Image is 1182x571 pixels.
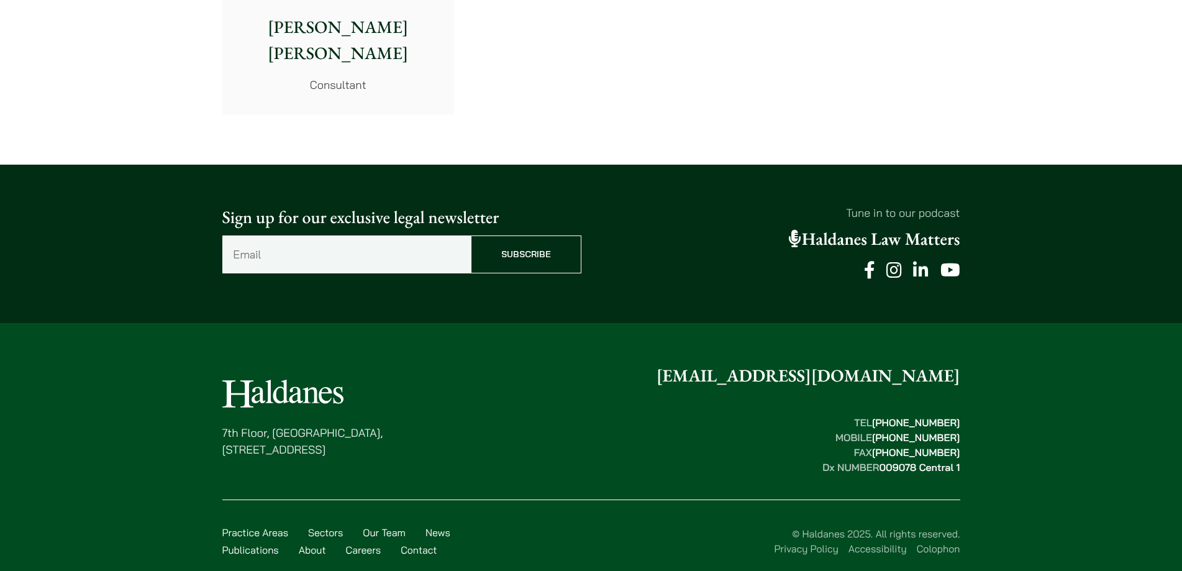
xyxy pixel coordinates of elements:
input: Email [222,235,471,273]
mark: 009078 Central 1 [879,461,960,473]
a: [EMAIL_ADDRESS][DOMAIN_NAME] [657,365,960,387]
strong: TEL MOBILE FAX Dx NUMBER [822,416,960,473]
a: Accessibility [848,542,907,555]
mark: [PHONE_NUMBER] [872,446,960,459]
a: Sectors [308,526,343,539]
a: Contact [401,544,437,556]
p: Consultant [232,76,444,93]
a: Colophon [917,542,960,555]
a: Our Team [363,526,406,539]
div: © Haldanes 2025. All rights reserved. [468,526,960,556]
a: Practice Areas [222,526,288,539]
img: Logo of Haldanes [222,380,343,408]
input: Subscribe [471,235,581,273]
a: Publications [222,544,279,556]
a: Privacy Policy [774,542,838,555]
a: News [425,526,450,539]
p: Tune in to our podcast [601,204,960,221]
p: 7th Floor, [GEOGRAPHIC_DATA], [STREET_ADDRESS] [222,424,383,458]
p: [PERSON_NAME] [PERSON_NAME] [232,14,444,66]
a: Careers [346,544,381,556]
mark: [PHONE_NUMBER] [872,416,960,429]
mark: [PHONE_NUMBER] [872,431,960,444]
a: About [299,544,326,556]
p: Sign up for our exclusive legal newsletter [222,204,581,231]
a: Haldanes Law Matters [789,228,960,250]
